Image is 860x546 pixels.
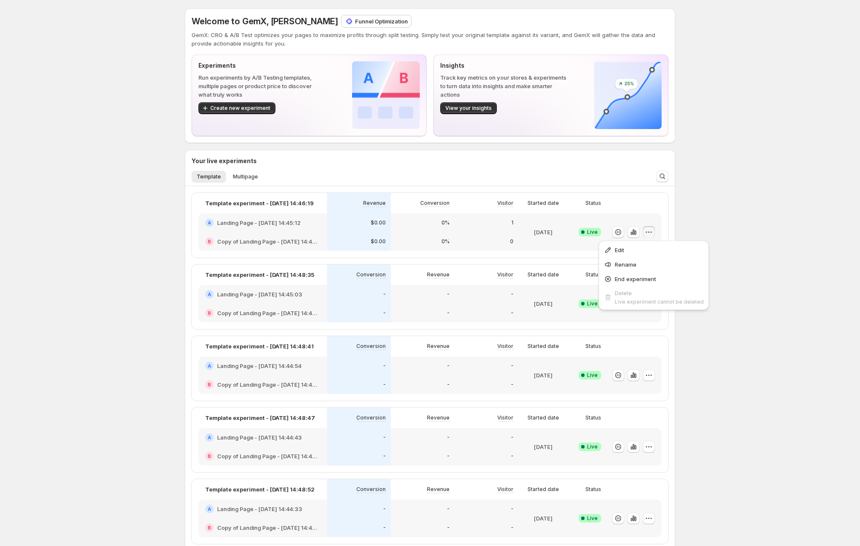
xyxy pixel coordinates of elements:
h2: Landing Page - [DATE] 14:44:54 [217,362,301,370]
h2: A [208,220,211,225]
button: Create new experiment [198,102,275,114]
h2: Copy of Landing Page - [DATE] 14:44:54 [217,380,320,389]
p: - [447,453,450,460]
p: 1 [511,219,513,226]
span: Live [587,372,598,379]
button: Search and filter results [656,170,668,182]
p: Track key metrics on your stores & experiments to turn data into insights and make smarter actions [440,73,567,99]
p: Status [585,414,601,421]
h2: Copy of Landing Page - [DATE] 14:45:03 [217,309,320,317]
p: Revenue [427,271,450,278]
h2: Landing Page - [DATE] 14:45:03 [217,290,302,299]
h2: A [208,435,211,440]
h2: Landing Page - [DATE] 14:44:43 [217,433,302,442]
p: Revenue [427,343,450,350]
h2: B [208,525,211,530]
p: Conversion [356,343,386,350]
h3: Your live experiments [192,157,257,165]
p: [DATE] [534,443,553,451]
p: - [383,434,386,441]
button: Rename [601,258,706,271]
p: - [383,310,386,316]
p: Template experiment - [DATE] 14:48:47 [205,414,315,422]
p: Experiments [198,61,325,70]
p: - [511,434,513,441]
p: - [383,291,386,298]
p: - [447,506,450,512]
h2: B [208,382,211,387]
h2: A [208,292,211,297]
p: - [447,310,450,316]
h2: Copy of Landing Page - [DATE] 14:44:43 [217,452,320,460]
h2: Landing Page - [DATE] 14:45:12 [217,218,301,227]
p: Visitor [497,414,513,421]
button: End experiment [601,272,706,286]
p: - [447,524,450,531]
button: Edit [601,243,706,257]
p: Revenue [427,486,450,493]
span: Rename [615,261,636,268]
span: Live experiment cannot be deleted [615,299,704,305]
p: Started date [527,271,559,278]
img: Experiments [352,61,420,129]
p: - [383,506,386,512]
img: Insights [594,61,662,129]
p: - [511,506,513,512]
span: Live [587,443,598,450]
p: Visitor [497,271,513,278]
span: Live [587,300,598,307]
span: Template [197,173,221,180]
h2: B [208,239,211,244]
p: - [383,524,386,531]
p: Template experiment - [DATE] 14:48:35 [205,270,314,279]
span: View your insights [445,105,492,112]
p: Started date [527,414,559,421]
button: View your insights [440,102,497,114]
p: - [383,453,386,460]
p: - [447,362,450,369]
p: - [511,381,513,388]
p: - [383,381,386,388]
p: - [447,291,450,298]
p: Revenue [427,414,450,421]
h2: A [208,363,211,368]
p: Conversion [356,414,386,421]
p: - [511,362,513,369]
p: Visitor [497,200,513,207]
p: Status [585,271,601,278]
span: End experiment [615,276,656,282]
h2: Landing Page - [DATE] 14:44:33 [217,505,302,513]
h2: A [208,506,211,512]
p: Conversion [420,200,450,207]
h2: Copy of Landing Page - [DATE] 14:45:12 [217,237,320,246]
p: Started date [527,200,559,207]
button: DeleteLive experiment cannot be deleted [601,287,706,307]
p: - [511,453,513,460]
p: Template experiment - [DATE] 14:48:52 [205,485,315,494]
p: Funnel Optimization [355,17,408,26]
p: [DATE] [534,299,553,308]
p: - [511,310,513,316]
p: Started date [527,486,559,493]
p: Status [585,486,601,493]
p: - [511,524,513,531]
p: Insights [440,61,567,70]
p: $0.00 [371,219,386,226]
span: Live [587,229,598,236]
span: Edit [615,247,624,253]
p: Template experiment - [DATE] 14:46:19 [205,199,314,207]
p: [DATE] [534,371,553,379]
span: Welcome to GemX, [PERSON_NAME] [192,16,338,26]
p: - [447,434,450,441]
img: Funnel Optimization [345,17,353,26]
p: [DATE] [534,228,553,236]
p: Template experiment - [DATE] 14:48:41 [205,342,314,351]
p: GemX: CRO & A/B Test optimizes your pages to maximize profits through split testing. Simply test ... [192,31,668,48]
p: Run experiments by A/B Testing templates, multiple pages or product price to discover what truly ... [198,73,325,99]
p: Conversion [356,486,386,493]
p: 0 [510,238,513,245]
div: Delete [615,289,704,297]
p: 0% [441,219,450,226]
p: Revenue [363,200,386,207]
p: Started date [527,343,559,350]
